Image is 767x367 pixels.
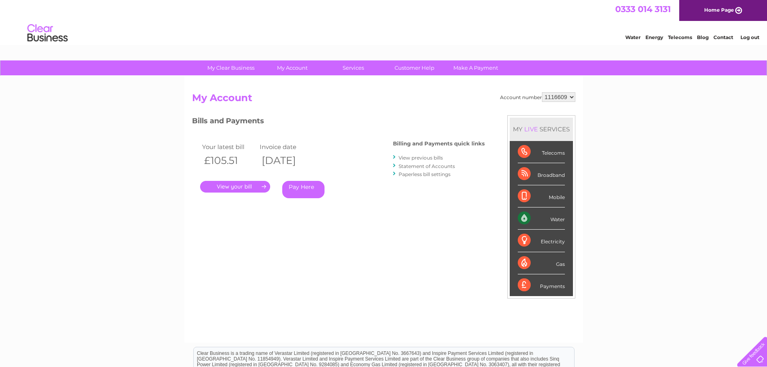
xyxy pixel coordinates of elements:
[518,207,565,230] div: Water
[697,34,709,40] a: Blog
[27,21,68,46] img: logo.png
[615,4,671,14] a: 0333 014 3131
[625,34,641,40] a: Water
[381,60,448,75] a: Customer Help
[200,152,258,169] th: £105.51
[200,181,270,193] a: .
[713,34,733,40] a: Contact
[518,230,565,252] div: Electricity
[510,118,573,141] div: MY SERVICES
[258,152,316,169] th: [DATE]
[740,34,759,40] a: Log out
[518,163,565,185] div: Broadband
[393,141,485,147] h4: Billing and Payments quick links
[258,141,316,152] td: Invoice date
[518,252,565,274] div: Gas
[200,141,258,152] td: Your latest bill
[668,34,692,40] a: Telecoms
[282,181,325,198] a: Pay Here
[192,92,575,108] h2: My Account
[399,163,455,169] a: Statement of Accounts
[645,34,663,40] a: Energy
[320,60,387,75] a: Services
[518,274,565,296] div: Payments
[259,60,325,75] a: My Account
[500,92,575,102] div: Account number
[442,60,509,75] a: Make A Payment
[518,141,565,163] div: Telecoms
[192,115,485,129] h3: Bills and Payments
[194,4,574,39] div: Clear Business is a trading name of Verastar Limited (registered in [GEOGRAPHIC_DATA] No. 3667643...
[523,125,540,133] div: LIVE
[518,185,565,207] div: Mobile
[399,171,451,177] a: Paperless bill settings
[198,60,264,75] a: My Clear Business
[399,155,443,161] a: View previous bills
